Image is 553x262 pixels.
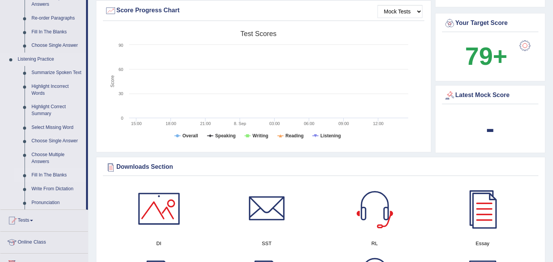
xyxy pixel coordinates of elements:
[110,75,115,87] tspan: Score
[28,39,86,53] a: Choose Single Answer
[200,121,211,126] text: 21:00
[215,133,235,138] tspan: Speaking
[121,116,123,120] text: 0
[240,30,276,38] tspan: Test scores
[325,239,425,247] h4: RL
[373,121,384,126] text: 12:00
[166,121,176,126] text: 18:00
[119,67,123,72] text: 60
[269,121,280,126] text: 03:00
[28,182,86,196] a: Write From Dictation
[28,100,86,120] a: Highlight Correct Summary
[28,196,86,210] a: Pronunciation
[28,12,86,25] a: Re-order Paragraphs
[28,80,86,100] a: Highlight Incorrect Words
[28,66,86,80] a: Summarize Spoken Text
[28,25,86,39] a: Fill In The Blanks
[105,161,536,173] div: Downloads Section
[234,121,246,126] tspan: 8. Sep
[217,239,317,247] h4: SST
[119,91,123,96] text: 30
[285,133,303,138] tspan: Reading
[0,210,88,229] a: Tests
[28,134,86,148] a: Choose Single Answer
[182,133,198,138] tspan: Overall
[338,121,349,126] text: 09:00
[28,121,86,135] a: Select Missing Word
[0,232,88,251] a: Online Class
[119,43,123,48] text: 90
[444,18,537,29] div: Your Target Score
[486,114,494,142] b: -
[131,121,142,126] text: 15:00
[14,53,86,66] a: Listening Practice
[28,168,86,182] a: Fill In The Blanks
[432,239,533,247] h4: Essay
[105,5,422,16] div: Score Progress Chart
[253,133,268,138] tspan: Writing
[444,90,537,101] div: Latest Mock Score
[28,148,86,168] a: Choose Multiple Answers
[320,133,341,138] tspan: Listening
[304,121,315,126] text: 06:00
[109,239,209,247] h4: DI
[465,42,507,70] b: 79+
